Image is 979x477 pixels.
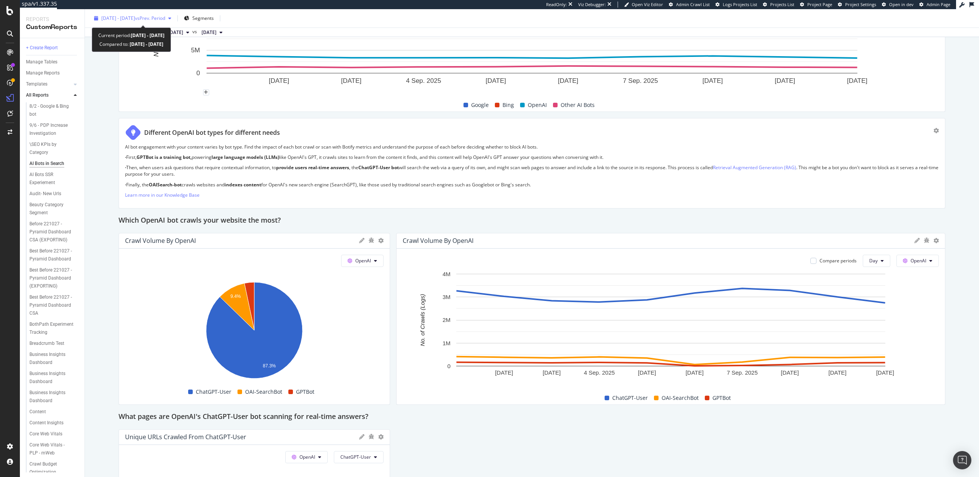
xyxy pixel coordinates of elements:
div: Crawl Volume by OpenAI [125,237,196,244]
a: Logs Projects List [716,2,757,8]
text: [DATE] [638,369,656,376]
div: Best Before 221027 - Pyramid Dashboard (EXPORTING) [29,266,76,290]
text: [DATE] [781,369,799,376]
text: [DATE] [543,369,561,376]
p: First, powering like OpenAI's GPT, it crawls sites to learn from the content it finds, and this c... [125,154,939,160]
div: ReadOnly: [546,2,567,8]
div: Reports [26,15,78,23]
span: OAI-SearchBot [245,387,282,396]
div: Unique URLs Crawled from ChatGPT-User [125,433,246,441]
div: + Create Report [26,44,58,52]
h2: What pages are OpenAI's ChatGPT-User bot scanning for real-time answers? [119,411,368,423]
text: 7 Sep. 2025 [623,77,658,84]
span: Project Settings [845,2,876,7]
text: 4 Sep. 2025 [584,369,615,376]
a: + Create Report [26,44,79,52]
a: \SEO KPIs by Category [29,141,79,157]
button: Day [863,255,890,267]
a: BothPath Experiment Tracking [29,320,79,336]
button: [DATE] [198,28,226,37]
div: Core Web Vitals [29,430,62,438]
div: Which OpenAI bot crawls your website the most? [119,215,945,227]
div: Templates [26,80,47,88]
div: Crawl Volume by OpenAIOpenAIA chart.ChatGPT-UserOAI-SearchBotGPTBot [119,233,390,405]
div: Manage Tables [26,58,57,66]
div: Breadcrumb Test [29,340,64,348]
text: 9.4% [230,294,241,299]
div: Open Intercom Messenger [953,451,971,469]
div: Best Before 221027 - Pyramid Dashboard [29,247,75,263]
a: Content Insights [29,419,79,427]
span: vs [192,28,198,35]
a: Open Viz Editor [624,2,663,8]
a: Business Insights Dashboard [29,389,79,405]
div: Crawl Volume by OpenAICompare periodsDayOpenAIA chart.ChatGPT-UserOAI-SearchBotGPTBot [396,233,945,405]
p: Then, when users ask questions that require contextual information, to , the will search the web ... [125,164,939,177]
a: Business Insights Dashboard [29,370,79,386]
div: \SEO KPIs by Category [29,141,72,157]
div: Viz Debugger: [578,2,606,8]
text: 1M [442,340,450,346]
button: OpenAI [341,255,384,267]
strong: ChatGPT-User bot [358,164,399,171]
span: Project Page [807,2,832,7]
div: Crawl Budget Optimization [29,460,73,476]
span: OpenAI [299,454,315,460]
span: Admin Page [927,2,950,7]
div: Different OpenAI bot types for different needs [144,128,280,137]
div: gear [933,128,939,133]
text: [DATE] [847,77,868,84]
button: OpenAI [285,451,328,463]
div: 9/6 - PDP Increase Investigation [29,121,74,137]
a: Admin Page [919,2,950,8]
span: Day [869,257,878,264]
text: 4M [442,271,450,277]
text: 5M [191,47,200,54]
div: Different OpenAI bot types for different needsAI bot engagement with your content varies by bot t... [119,118,945,209]
text: [DATE] [703,77,723,84]
text: 7 Sep. 2025 [727,369,758,376]
a: 9/6 - PDP Increase Investigation [29,121,79,137]
text: [DATE] [876,369,894,376]
strong: · [125,154,126,160]
span: GPTBot [296,387,314,396]
svg: A chart. [403,270,939,385]
text: [DATE] [686,369,704,376]
div: AI Bots in Search [29,160,64,168]
a: Breadcrumb Test [29,340,79,348]
span: GPTBot [712,393,731,403]
strong: · [125,181,126,188]
a: Best Before 221027 - Pyramid Dashboard CSA [29,293,79,317]
div: Compared to: [99,40,163,49]
span: Logs Projects List [723,2,757,7]
a: Before 221027 - Pyramid Dashboard CSA (EXPORTING) [29,220,79,244]
span: [DATE] - [DATE] [101,15,135,21]
p: AI bot engagement with your content varies by bot type. Find the impact of each bot crawl or scan... [125,144,939,150]
span: OpenAI [911,257,926,264]
text: 2M [442,317,450,323]
a: Admin Crawl List [669,2,710,8]
span: Segments [192,15,214,21]
text: 87.3% [263,363,276,369]
text: [DATE] [269,77,289,84]
div: Content Insights [29,419,63,427]
div: Content [29,408,46,416]
div: Best Before 221027 - Pyramid Dashboard CSA [29,293,75,317]
text: [DATE] [341,77,362,84]
svg: A chart. [125,278,384,385]
button: OpenAI [896,255,939,267]
div: Audit- New Urls [29,190,61,198]
a: Learn more in our Knowledge Base [125,192,200,198]
text: 3M [442,294,450,300]
strong: OAISearch-bot [149,181,182,188]
a: Manage Reports [26,69,79,77]
b: [DATE] - [DATE] [131,32,164,39]
div: 8/2 - Google & Bing bot [29,102,72,118]
a: Manage Tables [26,58,79,66]
div: AI Bots SSR Experiement [29,171,73,187]
strong: · [125,164,126,171]
div: Crawl Volume by OpenAI [403,237,473,244]
div: Before 221027 - Pyramid Dashboard CSA (EXPORTING) [29,220,76,244]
